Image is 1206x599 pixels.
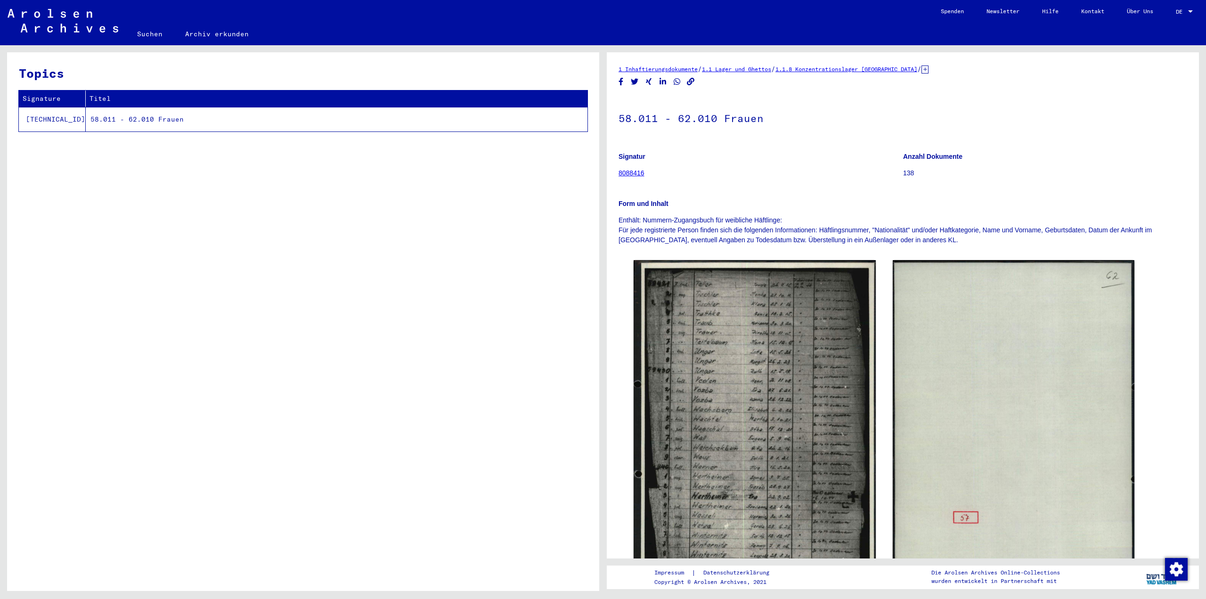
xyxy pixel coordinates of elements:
a: Suchen [126,23,174,45]
td: 58.011 - 62.010 Frauen [86,107,587,131]
span: / [698,65,702,73]
button: Share on Facebook [616,76,626,88]
a: 8088416 [619,169,644,177]
button: Share on LinkedIn [658,76,668,88]
b: Form und Inhalt [619,200,668,207]
b: Signatur [619,153,645,160]
th: Signature [19,90,86,107]
th: Titel [86,90,587,107]
td: [TECHNICAL_ID] [19,107,86,131]
img: Arolsen_neg.svg [8,9,118,33]
p: Enthält: Nummern-Zugangsbuch für weibliche Häftlinge: Für jede registrierte Person finden sich di... [619,215,1187,245]
span: / [771,65,775,73]
span: / [917,65,921,73]
img: Zustimmung ändern [1165,558,1188,581]
h3: Topics [19,64,587,82]
button: Share on Xing [644,76,654,88]
a: 1.1.8 Konzentrationslager [GEOGRAPHIC_DATA] [775,66,917,73]
p: Copyright © Arolsen Archives, 2021 [654,578,781,586]
img: 001.jpg [634,260,876,597]
img: yv_logo.png [1144,565,1180,589]
a: Impressum [654,568,692,578]
span: DE [1176,8,1186,15]
b: Anzahl Dokumente [903,153,962,160]
button: Share on WhatsApp [672,76,682,88]
a: Archiv erkunden [174,23,260,45]
p: Die Arolsen Archives Online-Collections [931,568,1060,577]
p: 138 [903,168,1187,178]
a: Datenschutzerklärung [696,568,781,578]
a: 1.1 Lager und Ghettos [702,66,771,73]
h1: 58.011 - 62.010 Frauen [619,97,1187,138]
a: 1 Inhaftierungsdokumente [619,66,698,73]
p: wurden entwickelt in Partnerschaft mit [931,577,1060,585]
div: | [654,568,781,578]
button: Copy link [686,76,696,88]
button: Share on Twitter [630,76,640,88]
